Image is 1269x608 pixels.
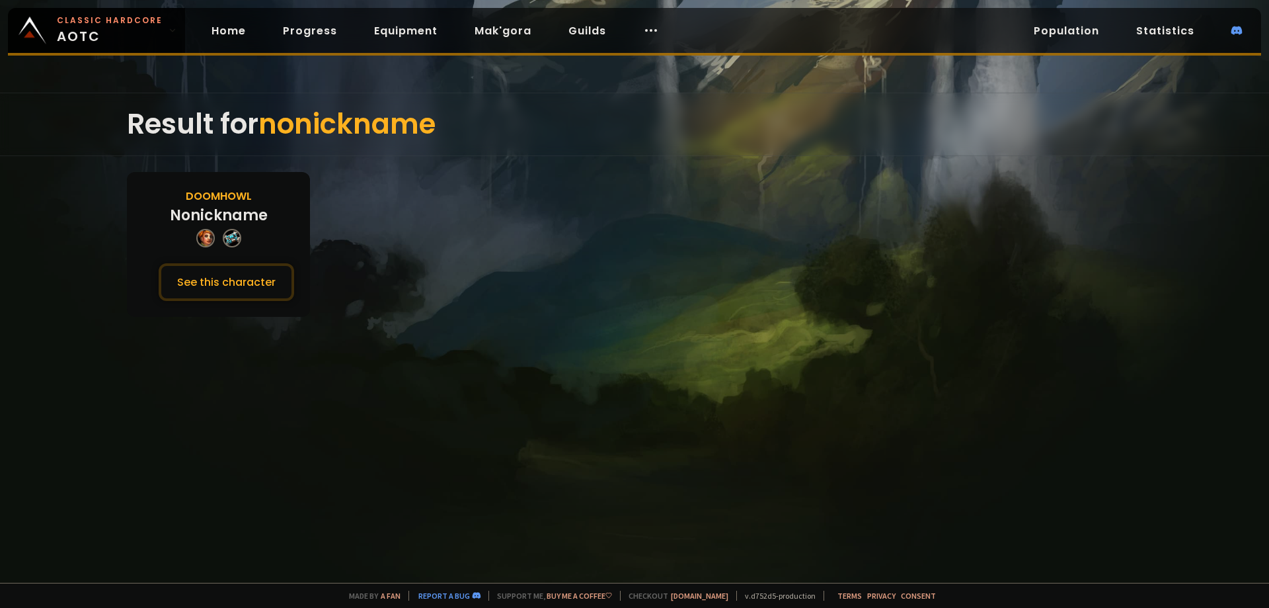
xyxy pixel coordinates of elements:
[57,15,163,46] span: AOTC
[620,591,728,601] span: Checkout
[736,591,816,601] span: v. d752d5 - production
[558,17,617,44] a: Guilds
[488,591,612,601] span: Support me,
[671,591,728,601] a: [DOMAIN_NAME]
[258,105,436,144] span: nonickname
[1023,17,1110,44] a: Population
[381,591,401,601] a: a fan
[418,591,470,601] a: Report a bug
[547,591,612,601] a: Buy me a coffee
[186,188,252,204] div: Doomhowl
[464,17,542,44] a: Mak'gora
[901,591,936,601] a: Consent
[364,17,448,44] a: Equipment
[837,591,862,601] a: Terms
[170,204,268,226] div: Nonickname
[201,17,256,44] a: Home
[867,591,896,601] a: Privacy
[1126,17,1205,44] a: Statistics
[8,8,185,53] a: Classic HardcoreAOTC
[127,93,1142,155] div: Result for
[159,263,294,301] button: See this character
[341,591,401,601] span: Made by
[272,17,348,44] a: Progress
[57,15,163,26] small: Classic Hardcore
